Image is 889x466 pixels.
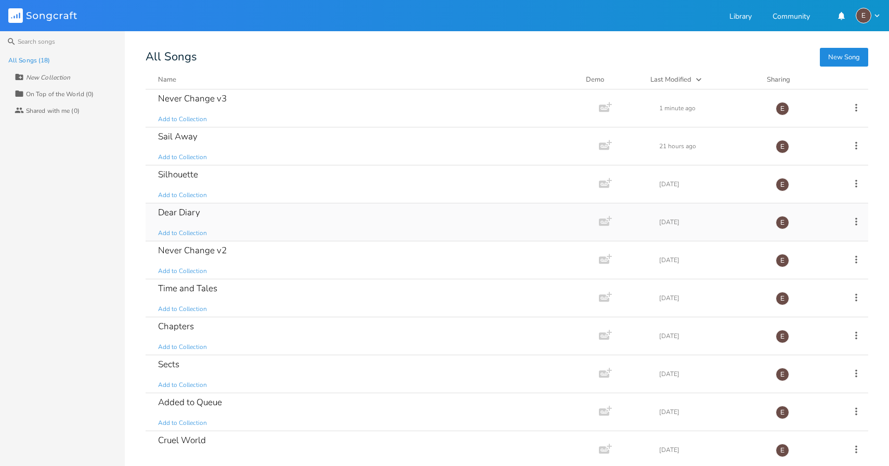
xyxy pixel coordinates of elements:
[26,74,70,81] div: New Collection
[767,74,829,85] div: Sharing
[856,8,871,23] div: edward
[776,330,789,343] div: edward
[856,8,881,23] button: E
[158,94,227,103] div: Never Change v3
[776,368,789,381] div: edward
[158,457,207,465] span: Add to Collection
[158,132,198,141] div: Sail Away
[776,292,789,305] div: edward
[659,371,763,377] div: [DATE]
[26,91,94,97] div: On Top of the World (0)
[650,74,754,85] button: Last Modified
[158,74,573,85] button: Name
[158,153,207,162] span: Add to Collection
[158,229,207,238] span: Add to Collection
[158,115,207,124] span: Add to Collection
[158,191,207,200] span: Add to Collection
[776,406,789,419] div: edward
[158,305,207,314] span: Add to Collection
[158,360,179,369] div: Sects
[158,381,207,390] span: Add to Collection
[659,181,763,187] div: [DATE]
[659,257,763,263] div: [DATE]
[776,254,789,267] div: edward
[158,343,207,352] span: Add to Collection
[158,267,207,276] span: Add to Collection
[659,409,763,415] div: [DATE]
[26,108,80,114] div: Shared with me (0)
[659,295,763,301] div: [DATE]
[659,447,763,453] div: [DATE]
[158,419,207,428] span: Add to Collection
[776,178,789,191] div: edward
[659,333,763,339] div: [DATE]
[146,52,868,62] div: All Songs
[158,284,217,293] div: Time and Tales
[776,216,789,229] div: edward
[776,102,789,115] div: edward
[158,75,176,84] div: Name
[650,75,691,84] div: Last Modified
[158,398,222,407] div: Added to Queue
[659,105,763,111] div: 1 minute ago
[158,208,200,217] div: Dear Diary
[776,140,789,153] div: edward
[659,143,763,149] div: 21 hours ago
[158,322,194,331] div: Chapters
[586,74,638,85] div: Demo
[820,48,868,67] button: New Song
[158,436,206,445] div: Cruel World
[776,444,789,457] div: edward
[659,219,763,225] div: [DATE]
[8,57,50,63] div: All Songs (18)
[158,170,198,179] div: Silhouette
[158,246,227,255] div: Never Change v2
[773,13,810,22] a: Community
[729,13,752,22] a: Library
